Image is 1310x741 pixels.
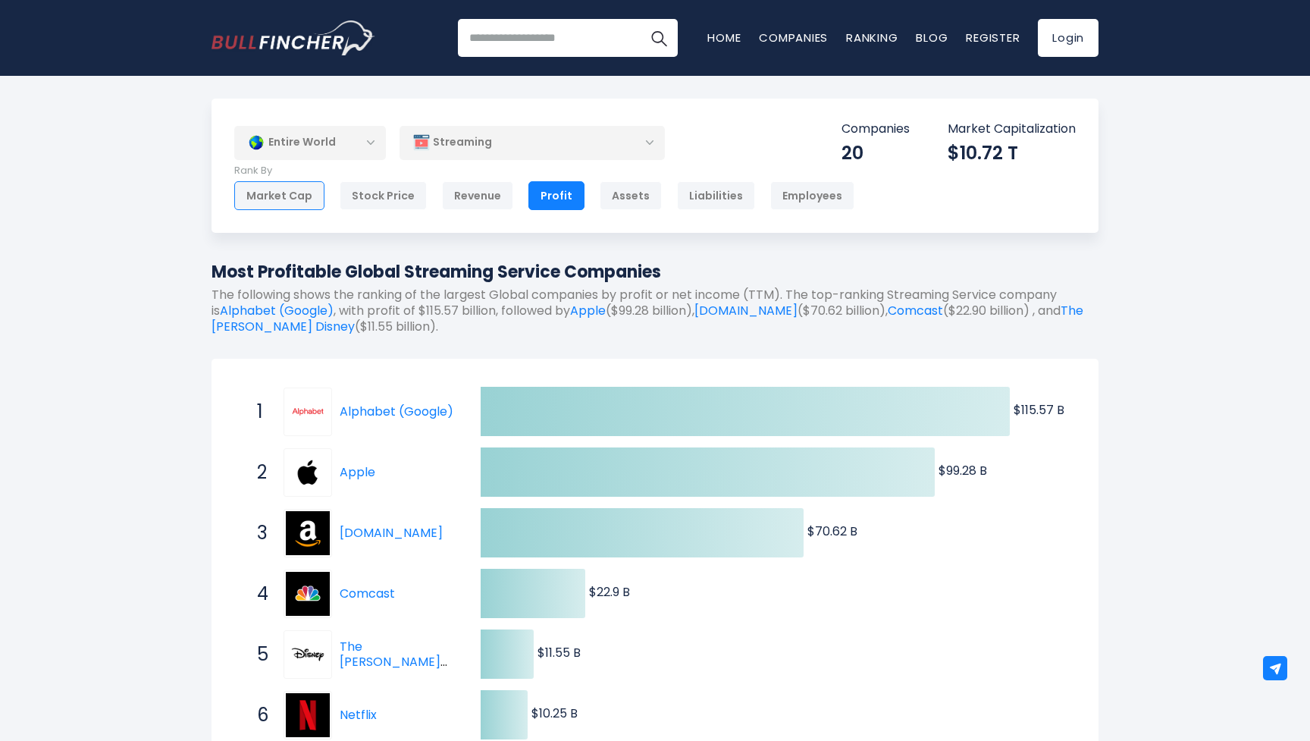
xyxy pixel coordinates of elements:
[340,181,427,210] div: Stock Price
[846,30,898,46] a: Ranking
[694,302,798,319] a: [DOMAIN_NAME]
[340,524,443,542] a: [DOMAIN_NAME]
[249,581,265,607] span: 4
[234,165,854,177] p: Rank By
[212,20,375,55] img: Bullfincher logo
[770,181,854,210] div: Employees
[212,20,375,55] a: Go to homepage
[212,302,1083,335] a: The [PERSON_NAME] Disney
[948,121,1076,137] p: Market Capitalization
[340,638,447,687] a: The [PERSON_NAME] Disney
[888,302,943,319] a: Comcast
[966,30,1020,46] a: Register
[284,509,340,557] a: Amazon.com
[759,30,828,46] a: Companies
[284,388,340,436] a: Alphabet (Google)
[948,141,1076,165] div: $10.72 T
[212,259,1098,284] h1: Most Profitable Global Streaming Service Companies
[340,463,375,481] a: Apple
[841,141,910,165] div: 20
[442,181,513,210] div: Revenue
[916,30,948,46] a: Blog
[677,181,755,210] div: Liabilities
[249,460,265,485] span: 2
[537,644,581,661] text: $11.55 B
[570,302,606,319] a: Apple
[807,523,857,540] text: $70.62 B
[286,693,330,737] img: Netflix
[531,705,578,722] text: $10.25 B
[284,448,340,497] a: Apple
[234,181,324,210] div: Market Cap
[707,30,741,46] a: Home
[212,287,1098,334] p: The following shows the ranking of the largest Global companies by profit or net income (TTM). Th...
[340,403,453,420] a: Alphabet (Google)
[286,390,330,434] img: Alphabet (Google)
[249,642,265,667] span: 5
[400,125,665,160] div: Streaming
[220,302,334,319] a: Alphabet (Google)
[528,181,584,210] div: Profit
[340,585,395,602] a: Comcast
[249,520,265,546] span: 3
[286,633,330,677] img: The Walt Disney
[284,691,340,739] a: Netflix
[589,583,630,601] text: $22.9 B
[286,451,330,495] img: Apple
[284,630,340,679] a: The Walt Disney
[249,399,265,425] span: 1
[939,462,987,479] text: $99.28 B
[249,702,265,728] span: 6
[600,181,662,210] div: Assets
[841,121,910,137] p: Companies
[340,706,377,724] a: Netflix
[1038,19,1098,57] a: Login
[286,572,330,616] img: Comcast
[640,19,678,57] button: Search
[286,511,330,555] img: Amazon.com
[284,570,340,618] a: Comcast
[234,125,386,160] div: Entire World
[1014,401,1064,419] text: $115.57 B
